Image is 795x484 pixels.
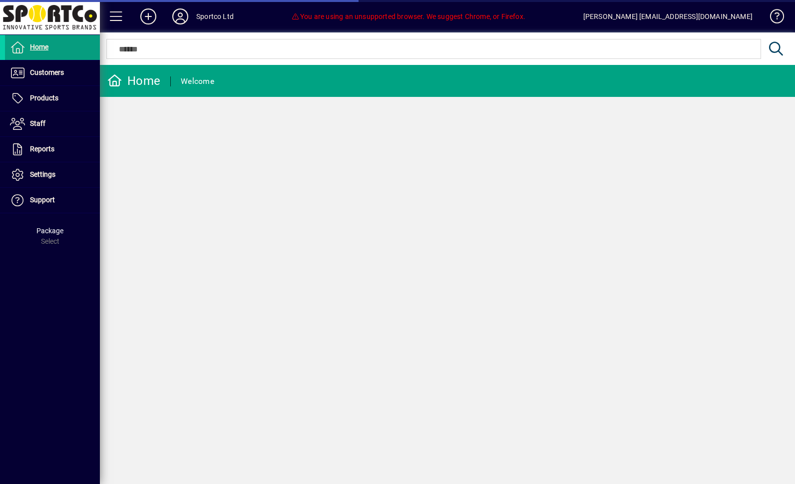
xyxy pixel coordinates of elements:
[30,68,64,76] span: Customers
[5,86,100,111] a: Products
[107,73,160,89] div: Home
[30,119,45,127] span: Staff
[292,12,525,20] span: You are using an unsupported browser. We suggest Chrome, or Firefox.
[30,94,58,102] span: Products
[196,8,234,24] div: Sportco Ltd
[181,73,214,89] div: Welcome
[30,43,48,51] span: Home
[5,188,100,213] a: Support
[5,111,100,136] a: Staff
[132,7,164,25] button: Add
[5,60,100,85] a: Customers
[5,137,100,162] a: Reports
[164,7,196,25] button: Profile
[583,8,753,24] div: [PERSON_NAME] [EMAIL_ADDRESS][DOMAIN_NAME]
[36,227,63,235] span: Package
[30,145,54,153] span: Reports
[763,2,783,34] a: Knowledge Base
[30,196,55,204] span: Support
[30,170,55,178] span: Settings
[5,162,100,187] a: Settings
